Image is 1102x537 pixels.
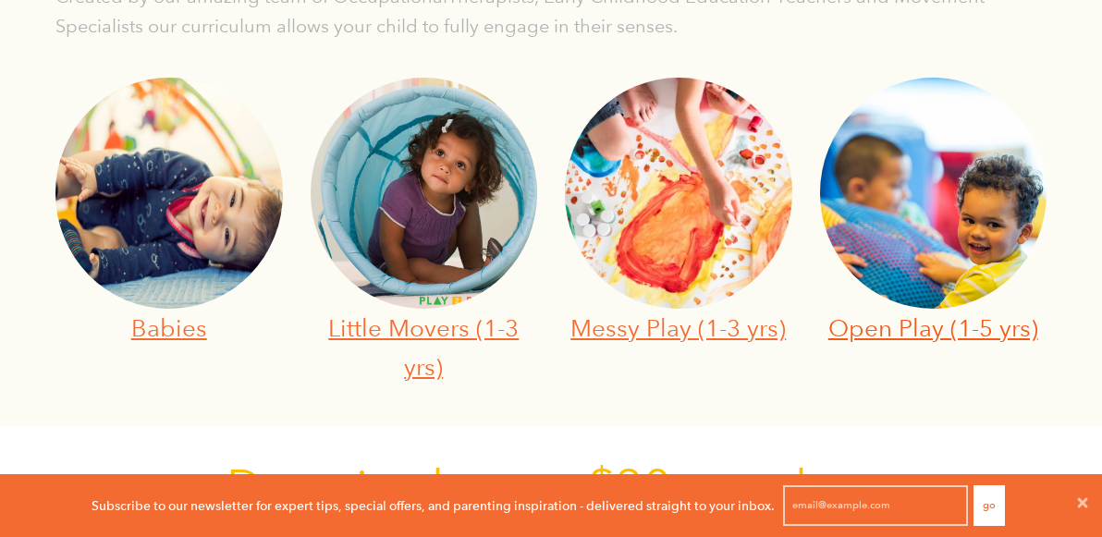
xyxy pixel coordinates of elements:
[973,485,1005,526] button: Go
[227,458,340,516] span: Drop
[828,313,1038,342] a: Open Play (1-5 yrs)
[340,458,875,516] span: -in classes: $38 per class
[92,495,775,516] p: Subscribe to our newsletter for expert tips, special offers, and parenting inspiration - delivere...
[328,313,519,381] a: Little Movers (1-3 yrs)
[570,313,786,342] a: Messy Play (1-3 yrs)
[131,313,207,342] a: Babies
[783,485,968,526] input: email@example.com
